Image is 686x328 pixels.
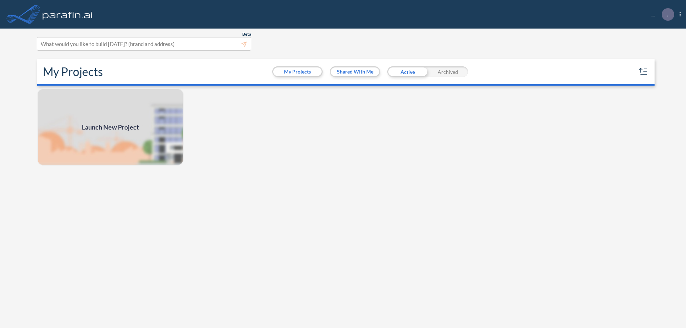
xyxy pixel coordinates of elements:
[43,65,103,79] h2: My Projects
[667,11,668,17] p: .
[41,7,94,21] img: logo
[273,67,322,76] button: My Projects
[428,66,468,77] div: Archived
[82,122,139,132] span: Launch New Project
[637,66,649,77] button: sort
[37,89,184,166] a: Launch New Project
[331,67,379,76] button: Shared With Me
[387,66,428,77] div: Active
[242,31,251,37] span: Beta
[37,89,184,166] img: add
[641,8,681,21] div: ...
